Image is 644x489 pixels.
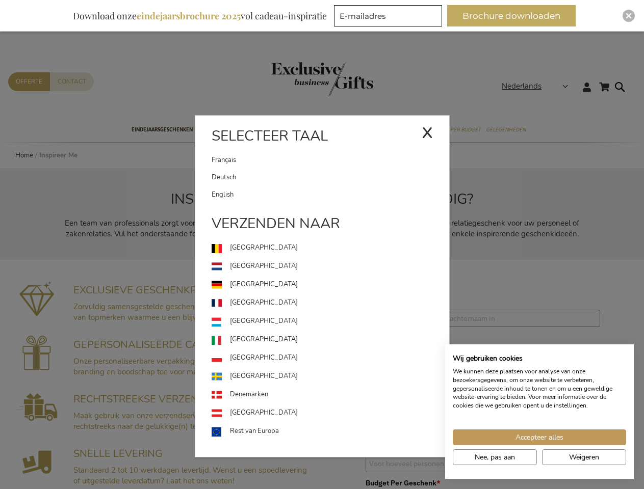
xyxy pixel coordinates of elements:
[569,452,599,463] span: Weigeren
[453,449,537,465] button: Pas cookie voorkeuren aan
[212,404,449,422] a: [GEOGRAPHIC_DATA]
[212,331,449,349] a: [GEOGRAPHIC_DATA]
[542,449,626,465] button: Alle cookies weigeren
[212,422,449,441] a: Rest van Europa
[623,10,635,22] div: Close
[212,312,449,331] a: [GEOGRAPHIC_DATA]
[195,126,449,151] div: Selecteer taal
[516,432,563,443] span: Accepteer alles
[334,5,445,30] form: marketing offers and promotions
[212,386,449,404] a: Denemarken
[453,354,626,363] h2: Wij gebruiken cookies
[212,349,449,367] a: [GEOGRAPHIC_DATA]
[195,213,449,239] div: Verzenden naar
[626,13,632,19] img: Close
[212,367,449,386] a: [GEOGRAPHIC_DATA]
[212,186,449,203] a: English
[334,5,442,26] input: E-mailadres
[212,294,449,312] a: [GEOGRAPHIC_DATA]
[453,429,626,445] button: Accepteer alle cookies
[212,276,449,294] a: [GEOGRAPHIC_DATA]
[447,5,576,26] button: Brochure downloaden
[453,367,626,410] p: We kunnen deze plaatsen voor analyse van onze bezoekersgegevens, om onze website te verbeteren, g...
[212,239,449,257] a: [GEOGRAPHIC_DATA]
[68,5,331,26] div: Download onze vol cadeau-inspiratie
[422,116,433,147] div: x
[212,169,449,186] a: Deutsch
[212,151,422,169] a: Français
[212,257,449,276] a: [GEOGRAPHIC_DATA]
[475,452,515,463] span: Nee, pas aan
[137,10,241,22] b: eindejaarsbrochure 2025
